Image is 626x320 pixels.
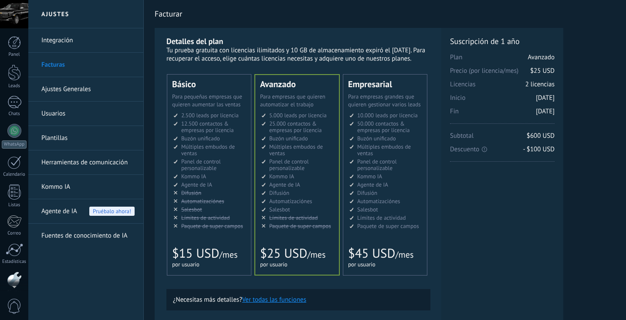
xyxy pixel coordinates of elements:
span: 12.500 contactos & empresas por licencia [181,120,233,134]
a: Plantillas [41,126,135,150]
li: Integración [28,28,143,53]
span: /mes [395,249,413,260]
a: Facturas [41,53,135,77]
span: /mes [307,249,325,260]
span: Difusión [269,189,289,197]
span: Kommo IA [357,173,382,180]
span: $25 USD [260,245,307,262]
div: WhatsApp [2,140,27,149]
span: Salesbot [269,206,290,213]
span: Paquete de super campos [181,222,243,230]
span: Múltiples embudos de ventas [269,143,323,157]
span: 5.000 leads por licencia [269,112,327,119]
span: $25 USD [530,67,555,75]
span: 25.000 contactos & empresas por licencia [269,120,321,134]
div: Leads [2,83,27,89]
span: Buzón unificado [269,135,308,142]
a: Ajustes Generales [41,77,135,102]
span: Kommo IA [181,173,206,180]
span: $45 USD [348,245,395,262]
span: Difusión [357,189,377,197]
span: Plan [450,53,555,67]
li: Usuarios [28,102,143,126]
span: Salesbot [357,206,378,213]
span: Salesbot [181,206,202,213]
span: [DATE] [536,94,555,102]
div: Panel [2,52,27,58]
span: 10.000 leads por licencia [357,112,418,119]
span: [DATE] [536,107,555,116]
span: Límites de actividad [357,214,406,221]
div: Correo [2,231,27,236]
span: Agente de IA [181,181,212,188]
li: Plantillas [28,126,143,150]
span: Límites de actividad [269,214,318,221]
span: - $100 USD [523,145,555,153]
span: por usuario [260,261,288,268]
li: Facturas [28,53,143,77]
span: Kommo IA [269,173,294,180]
span: Automatizaciónes [269,197,312,205]
span: 50.000 contactos & empresas por licencia [357,120,409,134]
div: Empresarial [348,80,422,89]
span: Automatizaciónes [357,197,400,205]
li: Kommo IA [28,175,143,199]
span: 2 licencias [525,80,555,89]
span: Límites de actividad [181,214,230,221]
span: Suscripción de 1 año [450,36,555,46]
button: Ver todas las funciones [242,296,306,304]
span: Paquete de super campos [357,222,419,230]
span: Difusión [181,189,201,197]
span: Buzón unificado [357,135,396,142]
div: Estadísticas [2,259,27,265]
a: Usuarios [41,102,135,126]
div: Avanzado [260,80,334,89]
li: Agente de IA [28,199,143,224]
a: Integración [41,28,135,53]
span: Avanzado [528,53,555,61]
a: Herramientas de comunicación [41,150,135,175]
span: Inicio [450,94,555,107]
span: Automatizaciónes [181,197,224,205]
a: Agente de IA Pruébalo ahora! [41,199,135,224]
span: por usuario [348,261,376,268]
span: Descuento [450,145,555,153]
a: Fuentes de conocimiento de IA [41,224,135,248]
span: 2.500 leads por licencia [181,112,239,119]
span: Panel de control personalizable [269,158,309,172]
span: Para pequeñas empresas que quieren aumentar las ventas [172,93,242,108]
div: Chats [2,111,27,117]
span: Para empresas grandes que quieren gestionar varios leads [348,93,421,108]
span: Agente de IA [41,199,77,224]
span: Pruébalo ahora! [89,207,135,216]
span: Facturar [155,9,182,18]
div: Listas [2,202,27,208]
li: Ajustes Generales [28,77,143,102]
span: Panel de control personalizable [357,158,397,172]
span: Licencias [450,80,555,94]
div: Básico [172,80,246,89]
span: Múltiples embudos de ventas [181,143,235,157]
span: Paquete de super campos [269,222,331,230]
span: Múltiples embudos de ventas [357,143,411,157]
div: Calendario [2,172,27,177]
span: Panel de control personalizable [181,158,221,172]
span: Buzón unificado [181,135,220,142]
p: ¿Necesitas más detalles? [173,296,424,304]
span: Subtotal [450,132,555,145]
div: Tu prueba gratuita con licencias ilimitados y 10 GB de almacenamiento expiró el [DATE]. Para recu... [166,46,430,63]
span: /mes [219,249,237,260]
span: por usuario [172,261,200,268]
span: Agente de IA [269,181,300,188]
li: Herramientas de comunicación [28,150,143,175]
a: Kommo IA [41,175,135,199]
b: Detalles del plan [166,36,223,46]
span: Para empresas que quieren automatizar el trabajo [260,93,325,108]
span: Fin [450,107,555,121]
span: Agente de IA [357,181,388,188]
span: Precio (por licencia/mes) [450,67,555,80]
span: $15 USD [172,245,219,262]
li: Fuentes de conocimiento de IA [28,224,143,248]
span: $600 USD [527,132,555,140]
